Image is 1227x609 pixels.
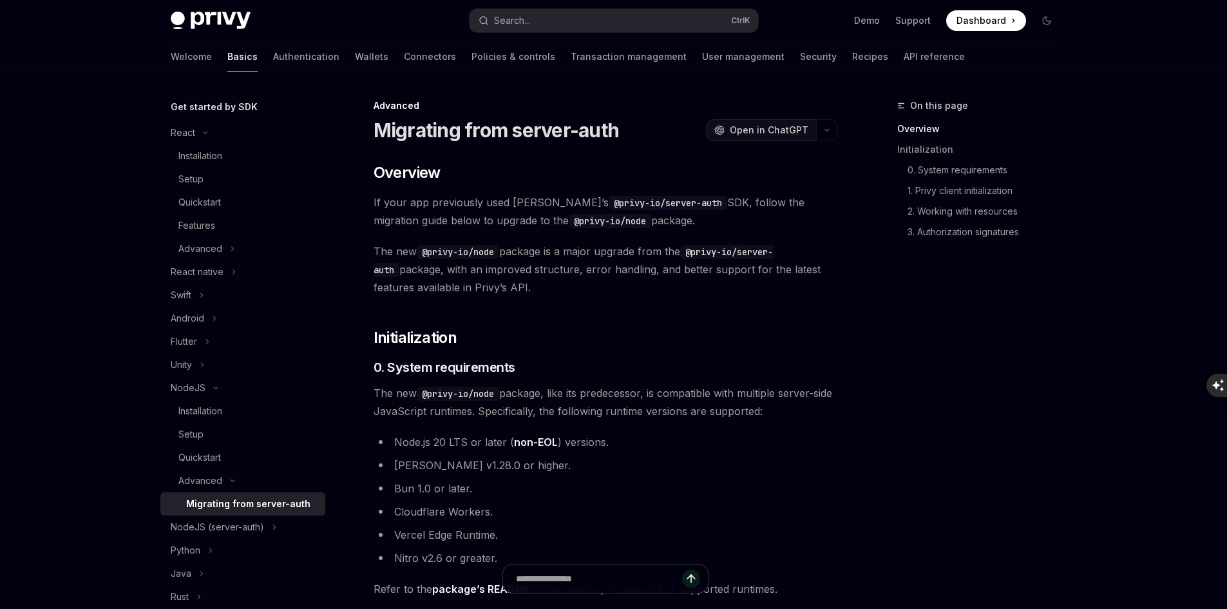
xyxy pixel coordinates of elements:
span: On this page [910,98,968,113]
li: Nitro v2.6 or greater. [374,549,838,567]
button: Send message [682,570,700,588]
a: Installation [160,144,325,168]
div: Installation [178,403,222,419]
button: Toggle NodeJS (server-auth) section [160,516,325,539]
a: Policies & controls [471,41,555,72]
div: Python [171,543,200,558]
a: Initialization [897,139,1067,160]
div: React [171,125,195,140]
input: Ask a question... [516,565,682,593]
a: Overview [897,119,1067,139]
div: Quickstart [178,450,221,465]
div: Flutter [171,334,197,349]
button: Toggle Swift section [160,284,325,307]
button: Toggle dark mode [1036,10,1057,31]
code: @privy-io/node [417,387,499,401]
li: Node.js 20 LTS or later ( ) versions. [374,433,838,451]
a: Wallets [355,41,388,72]
button: Toggle Android section [160,307,325,330]
span: The new package is a major upgrade from the package, with an improved structure, error handling, ... [374,242,838,296]
code: @privy-io/node [417,245,499,259]
a: non-EOL [514,436,558,449]
div: Advanced [178,473,222,488]
a: Setup [160,423,325,446]
a: Security [800,41,837,72]
div: NodeJS (server-auth) [171,519,264,535]
div: Rust [171,589,189,604]
a: API reference [904,41,965,72]
h1: Migrating from server-auth [374,119,620,142]
button: Toggle React native section [160,260,325,284]
div: Features [178,218,215,233]
a: User management [702,41,785,72]
li: Bun 1.0 or later. [374,479,838,498]
a: Migrating from server-auth [160,492,325,516]
button: Toggle Java section [160,562,325,585]
span: Initialization [374,327,457,348]
li: Vercel Edge Runtime. [374,526,838,544]
div: Advanced [178,241,222,256]
code: @privy-io/node [569,214,651,228]
a: Recipes [852,41,888,72]
button: Open in ChatGPT [706,119,816,141]
a: 2. Working with resources [897,201,1067,222]
span: Ctrl K [731,15,750,26]
button: Toggle Python section [160,539,325,562]
button: Toggle Flutter section [160,330,325,353]
a: Support [895,14,931,27]
div: Android [171,311,204,326]
a: Demo [854,14,880,27]
div: Search... [494,13,530,28]
span: Dashboard [956,14,1006,27]
a: Setup [160,168,325,191]
a: Transaction management [571,41,687,72]
a: Features [160,214,325,237]
button: Toggle Advanced section [160,469,325,492]
img: dark logo [171,12,251,30]
button: Toggle NodeJS section [160,376,325,400]
a: Basics [227,41,258,72]
li: Cloudflare Workers. [374,503,838,521]
a: 3. Authorization signatures [897,222,1067,242]
a: Authentication [273,41,339,72]
span: Open in ChatGPT [730,124,808,137]
div: Installation [178,148,222,164]
code: @privy-io/server-auth [609,196,727,210]
a: Installation [160,400,325,423]
a: 1. Privy client initialization [897,180,1067,201]
a: 0. System requirements [897,160,1067,180]
div: React native [171,264,224,280]
span: The new package, like its predecessor, is compatible with multiple server-side JavaScript runtime... [374,384,838,420]
div: Swift [171,287,191,303]
h5: Get started by SDK [171,99,258,115]
div: NodeJS [171,380,205,396]
button: Toggle Rust section [160,585,325,608]
button: Toggle Advanced section [160,237,325,260]
span: Overview [374,162,441,183]
a: Welcome [171,41,212,72]
a: Quickstart [160,191,325,214]
li: [PERSON_NAME] v1.28.0 or higher. [374,456,838,474]
span: If your app previously used [PERSON_NAME]’s SDK, follow the migration guide below to upgrade to t... [374,193,838,229]
button: Toggle React section [160,121,325,144]
button: Open search [470,9,758,32]
div: Java [171,566,191,581]
div: Migrating from server-auth [186,496,310,512]
div: Quickstart [178,195,221,210]
div: Unity [171,357,192,372]
a: Dashboard [946,10,1026,31]
div: Setup [178,171,204,187]
div: Setup [178,427,204,442]
button: Toggle Unity section [160,353,325,376]
a: Quickstart [160,446,325,469]
div: Advanced [374,99,838,112]
span: 0. System requirements [374,358,515,376]
a: Connectors [404,41,456,72]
